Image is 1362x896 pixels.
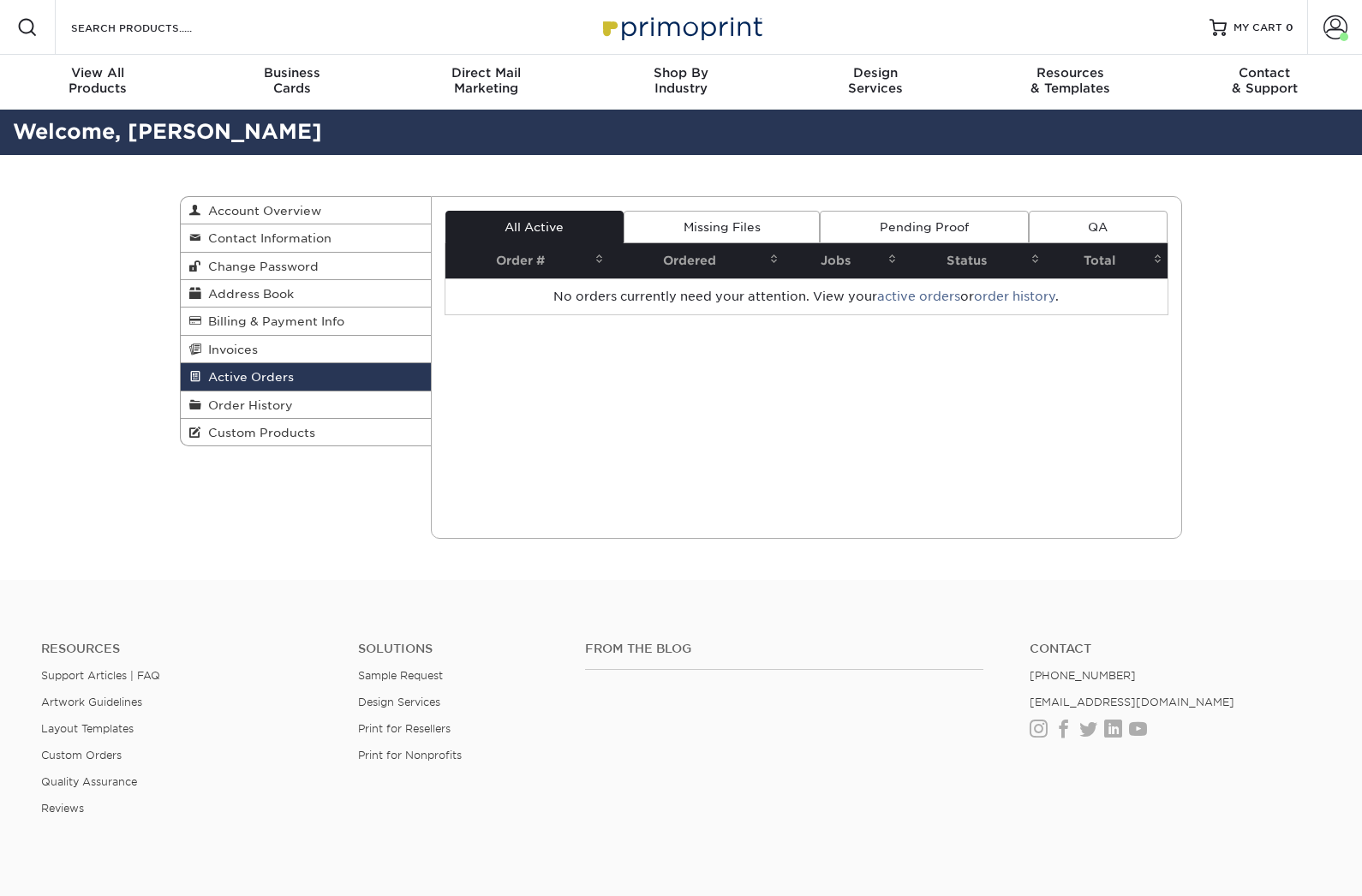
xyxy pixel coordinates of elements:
a: [PHONE_NUMBER] [1030,669,1136,682]
a: Print for Nonprofits [358,749,462,762]
a: Quality Assurance [41,775,137,788]
img: Primoprint [595,9,767,45]
span: Shop By [583,65,778,81]
a: Contact [1030,642,1321,656]
a: Artwork Guidelines [41,696,142,708]
span: 0 [1286,21,1293,33]
a: active orders [877,290,960,303]
div: Marketing [389,65,583,96]
a: Contact& Support [1168,55,1362,110]
th: Status [902,243,1045,278]
th: Total [1045,243,1168,278]
span: Active Orders [201,370,294,384]
a: Design Services [358,696,440,708]
a: Print for Resellers [358,722,451,735]
div: & Templates [973,65,1168,96]
input: SEARCH PRODUCTS..... [69,17,236,38]
th: Jobs [784,243,902,278]
a: Invoices [181,336,431,363]
div: & Support [1168,65,1362,96]
div: Services [779,65,973,96]
a: Support Articles | FAQ [41,669,160,682]
a: Reviews [41,802,84,815]
th: Order # [445,243,609,278]
span: Change Password [201,260,319,273]
a: BusinessCards [194,55,389,110]
a: Pending Proof [820,211,1028,243]
span: Billing & Payment Info [201,314,344,328]
span: Address Book [201,287,294,301]
a: Custom Products [181,419,431,445]
span: Order History [201,398,293,412]
a: Shop ByIndustry [583,55,778,110]
span: MY CART [1234,21,1282,35]
td: No orders currently need your attention. View your or . [445,278,1168,314]
a: Resources& Templates [973,55,1168,110]
span: Custom Products [201,426,315,439]
span: Contact Information [201,231,332,245]
span: Invoices [201,343,258,356]
a: Account Overview [181,197,431,224]
a: Direct MailMarketing [389,55,583,110]
a: Change Password [181,253,431,280]
div: Industry [583,65,778,96]
h4: Solutions [358,642,559,656]
span: Design [779,65,973,81]
a: DesignServices [779,55,973,110]
a: order history [974,290,1055,303]
div: Cards [194,65,389,96]
span: Contact [1168,65,1362,81]
span: Business [194,65,389,81]
a: Active Orders [181,363,431,391]
th: Ordered [609,243,784,278]
a: [EMAIL_ADDRESS][DOMAIN_NAME] [1030,696,1234,708]
a: Missing Files [624,211,820,243]
span: Resources [973,65,1168,81]
span: Account Overview [201,204,321,218]
span: Direct Mail [389,65,583,81]
h4: Resources [41,642,332,656]
a: Order History [181,391,431,419]
h4: From the Blog [585,642,983,656]
a: Custom Orders [41,749,122,762]
a: Sample Request [358,669,443,682]
a: Address Book [181,280,431,308]
a: QA [1029,211,1168,243]
a: All Active [445,211,624,243]
a: Contact Information [181,224,431,252]
a: Billing & Payment Info [181,308,431,335]
a: Layout Templates [41,722,134,735]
